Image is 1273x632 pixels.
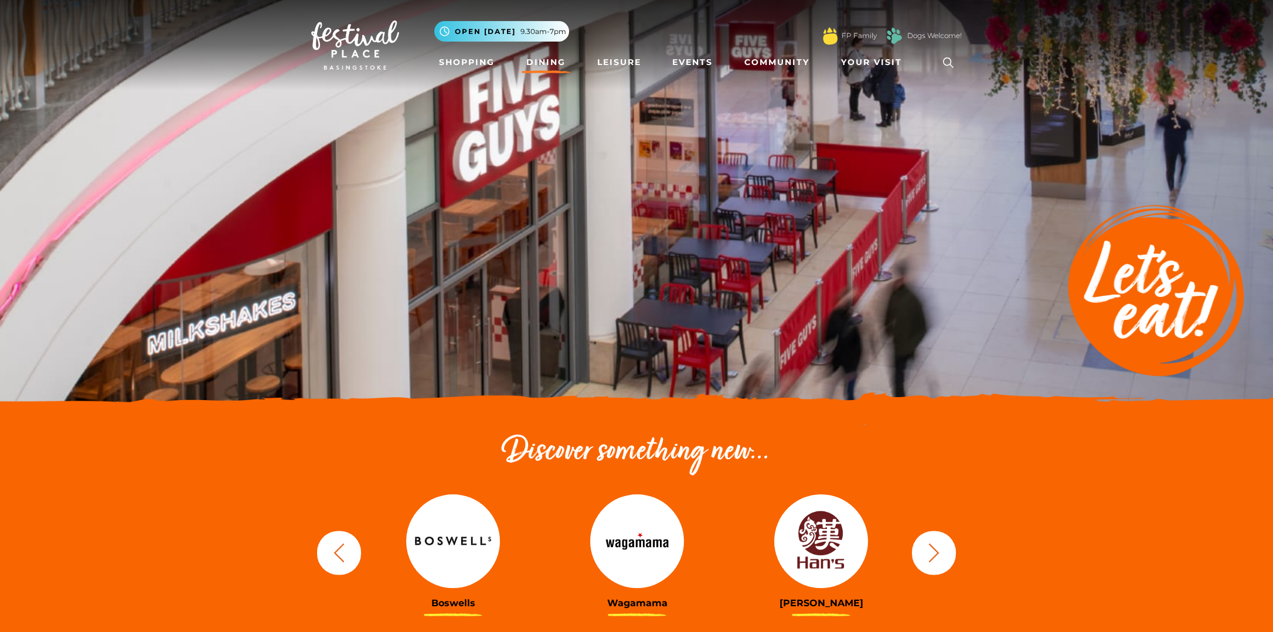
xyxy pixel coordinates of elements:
span: Open [DATE] [455,26,516,37]
a: Leisure [593,52,646,73]
h2: Discover something new... [311,433,962,471]
h3: Boswells [370,597,536,609]
a: [PERSON_NAME] [738,494,904,609]
span: 9.30am-7pm [520,26,566,37]
button: Open [DATE] 9.30am-7pm [434,21,569,42]
a: Wagamama [554,494,720,609]
a: Community [740,52,814,73]
span: Your Visit [841,56,902,69]
a: FP Family [842,30,877,41]
img: Festival Place Logo [311,21,399,70]
a: Dining [522,52,570,73]
a: Your Visit [836,52,913,73]
a: Boswells [370,494,536,609]
h3: [PERSON_NAME] [738,597,904,609]
h3: Wagamama [554,597,720,609]
a: Shopping [434,52,499,73]
a: Dogs Welcome! [907,30,962,41]
a: Events [668,52,717,73]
